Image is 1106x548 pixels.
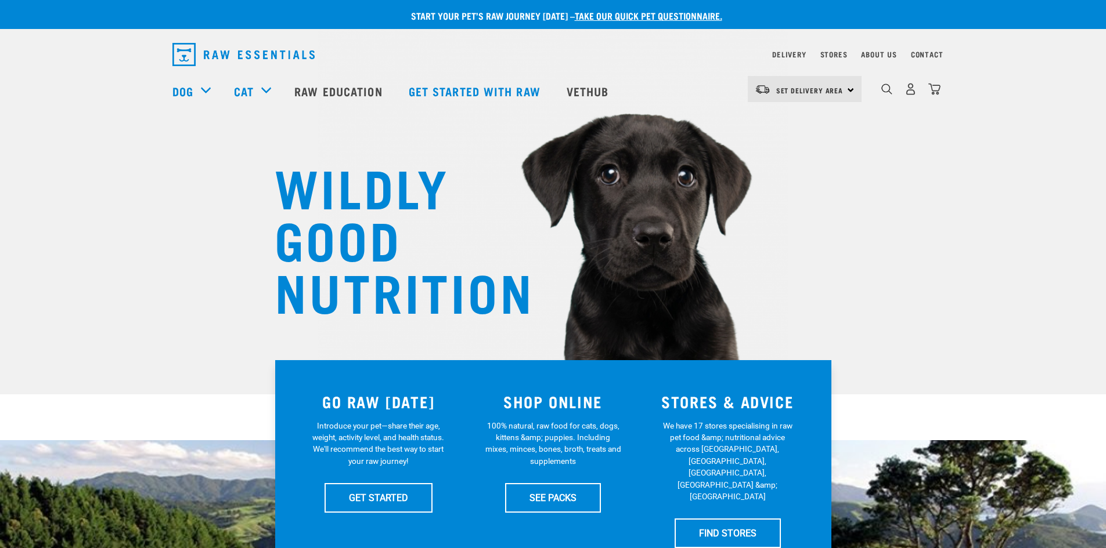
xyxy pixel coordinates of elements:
[928,83,941,95] img: home-icon@2x.png
[505,483,601,512] a: SEE PACKS
[575,13,722,18] a: take our quick pet questionnaire.
[163,38,943,71] nav: dropdown navigation
[473,393,633,411] h3: SHOP ONLINE
[647,393,808,411] h3: STORES & ADVICE
[555,68,624,114] a: Vethub
[325,483,433,512] a: GET STARTED
[660,420,796,503] p: We have 17 stores specialising in raw pet food &amp; nutritional advice across [GEOGRAPHIC_DATA],...
[881,84,892,95] img: home-icon-1@2x.png
[283,68,397,114] a: Raw Education
[776,88,844,92] span: Set Delivery Area
[310,420,446,467] p: Introduce your pet—share their age, weight, activity level, and health status. We'll recommend th...
[172,43,315,66] img: Raw Essentials Logo
[755,84,770,95] img: van-moving.png
[911,52,943,56] a: Contact
[861,52,896,56] a: About Us
[905,83,917,95] img: user.png
[172,82,193,100] a: Dog
[298,393,459,411] h3: GO RAW [DATE]
[772,52,806,56] a: Delivery
[820,52,848,56] a: Stores
[485,420,621,467] p: 100% natural, raw food for cats, dogs, kittens &amp; puppies. Including mixes, minces, bones, bro...
[397,68,555,114] a: Get started with Raw
[275,159,507,316] h1: WILDLY GOOD NUTRITION
[234,82,254,100] a: Cat
[675,518,781,547] a: FIND STORES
